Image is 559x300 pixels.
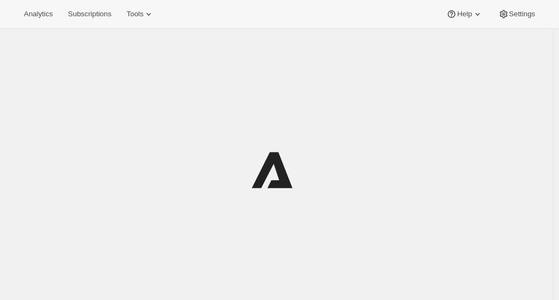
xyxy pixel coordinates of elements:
[68,10,111,18] span: Subscriptions
[24,10,53,18] span: Analytics
[492,7,542,22] button: Settings
[509,10,535,18] span: Settings
[440,7,489,22] button: Help
[457,10,472,18] span: Help
[61,7,118,22] button: Subscriptions
[17,7,59,22] button: Analytics
[126,10,143,18] span: Tools
[120,7,161,22] button: Tools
